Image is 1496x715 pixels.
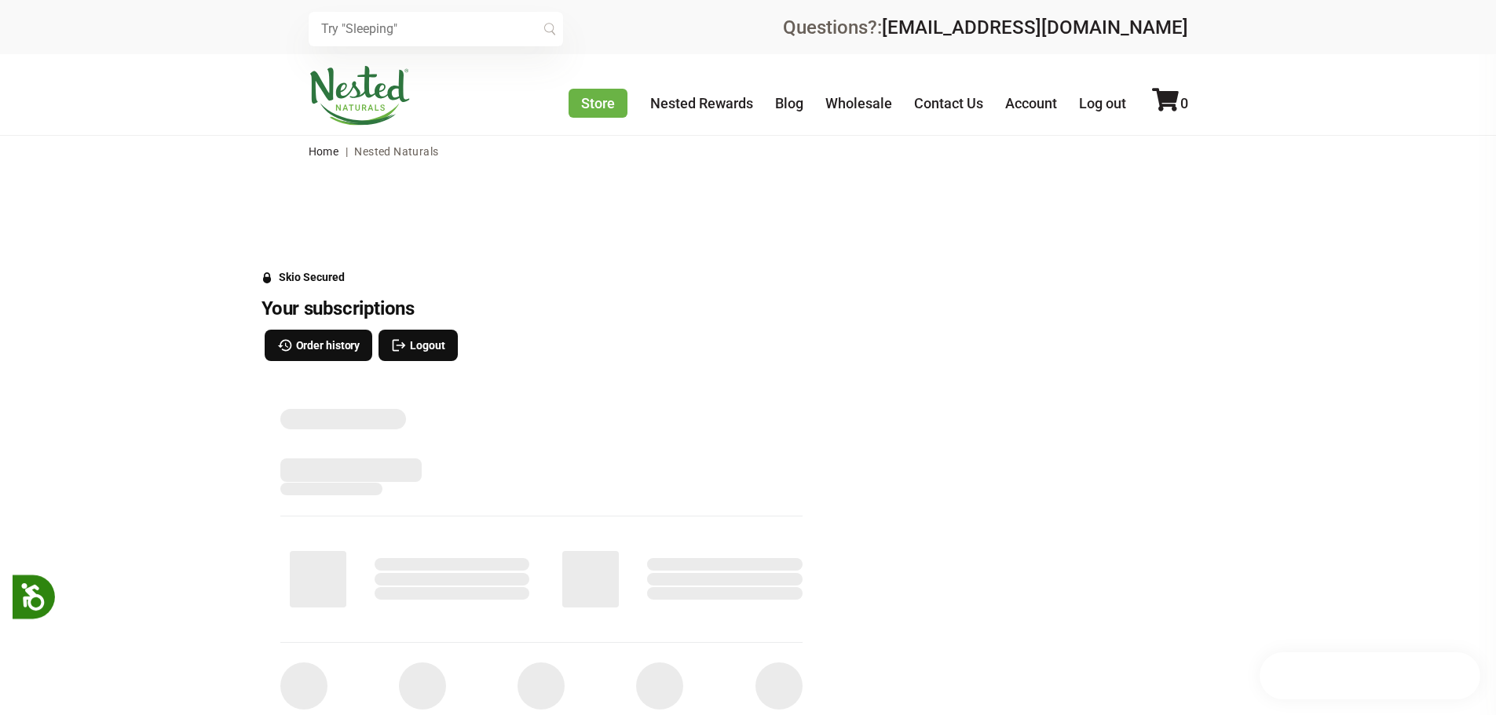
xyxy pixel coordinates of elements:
a: Store [569,89,627,118]
a: Nested Rewards [650,95,753,111]
span: ‌ [280,409,406,429]
span: ‌ [375,587,530,600]
a: Blog [775,95,803,111]
span: ‌ [636,662,683,710]
svg: Security [262,272,272,283]
span: ‌ [647,587,803,600]
span: ‌ [375,558,530,571]
span: | [342,145,352,158]
span: ‌ [375,573,530,585]
input: Try "Sleeping" [309,12,563,46]
span: ‌ [280,483,382,495]
span: ‌ [518,662,565,710]
span: ‌ [755,662,803,710]
button: Logout [379,330,457,361]
span: ‌ [647,558,803,571]
iframe: Button to open loyalty program pop-up [1260,652,1480,699]
span: ‌ [399,662,446,710]
span: Order history [296,337,360,354]
span: Nested Naturals [354,145,438,158]
a: Wholesale [825,95,892,111]
div: Questions?: [783,18,1188,37]
a: Home [309,145,339,158]
span: ‌ [562,551,619,607]
span: ‌ [647,573,803,585]
a: [EMAIL_ADDRESS][DOMAIN_NAME] [882,16,1188,38]
span: ‌ [290,551,346,607]
a: Contact Us [914,95,983,111]
h3: Your subscriptions [262,297,821,320]
div: Skio Secured [279,271,345,283]
a: Account [1005,95,1057,111]
button: Order history [265,330,373,361]
a: 0 [1152,95,1188,111]
a: Skio Secured [262,271,345,296]
span: ‌ [280,662,327,710]
span: Logout [410,337,444,354]
span: 0 [1180,95,1188,111]
img: Nested Naturals [309,66,411,126]
a: Log out [1079,95,1126,111]
span: ‌ [280,458,422,482]
nav: breadcrumbs [309,136,1188,167]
